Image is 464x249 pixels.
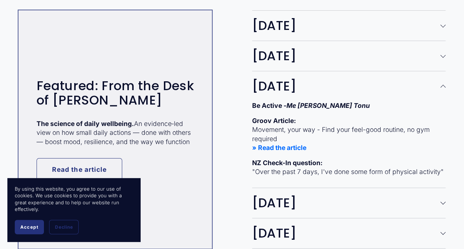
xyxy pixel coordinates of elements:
[252,47,440,65] span: [DATE]
[252,16,440,35] span: [DATE]
[252,194,440,212] span: [DATE]
[252,77,440,96] span: [DATE]
[15,185,133,212] p: By using this website, you agree to our use of cookies. We use cookies to provide you with a grea...
[37,120,134,127] strong: The science of daily wellbeing.
[252,144,306,151] a: » Read the article
[252,11,446,41] button: [DATE]
[252,117,296,124] strong: Groov Article:
[252,218,446,248] button: [DATE]
[252,102,370,109] strong: Be Active -
[15,220,44,234] button: Accept
[252,159,323,167] strong: NZ Check-In question:
[252,101,446,188] div: [DATE]
[37,79,194,108] h3: Featured: From the Desk of [PERSON_NAME]
[20,224,38,230] span: Accept
[252,41,446,71] button: [DATE]
[55,224,73,230] span: Decline
[252,71,446,101] button: [DATE]
[286,102,370,109] em: Me [PERSON_NAME] Tonu
[49,220,79,234] button: Decline
[37,158,122,181] a: Read the article
[252,224,440,243] span: [DATE]
[252,188,446,218] button: [DATE]
[252,116,446,153] p: Movement, your way - Find your feel-good routine, no gym required
[252,158,446,177] p: "Over the past 7 days, I've done some form of physical activity"
[37,119,194,147] p: An evidence‑led view on how small daily actions — done with others — boost mood, resilience, and ...
[7,178,140,242] section: Cookie banner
